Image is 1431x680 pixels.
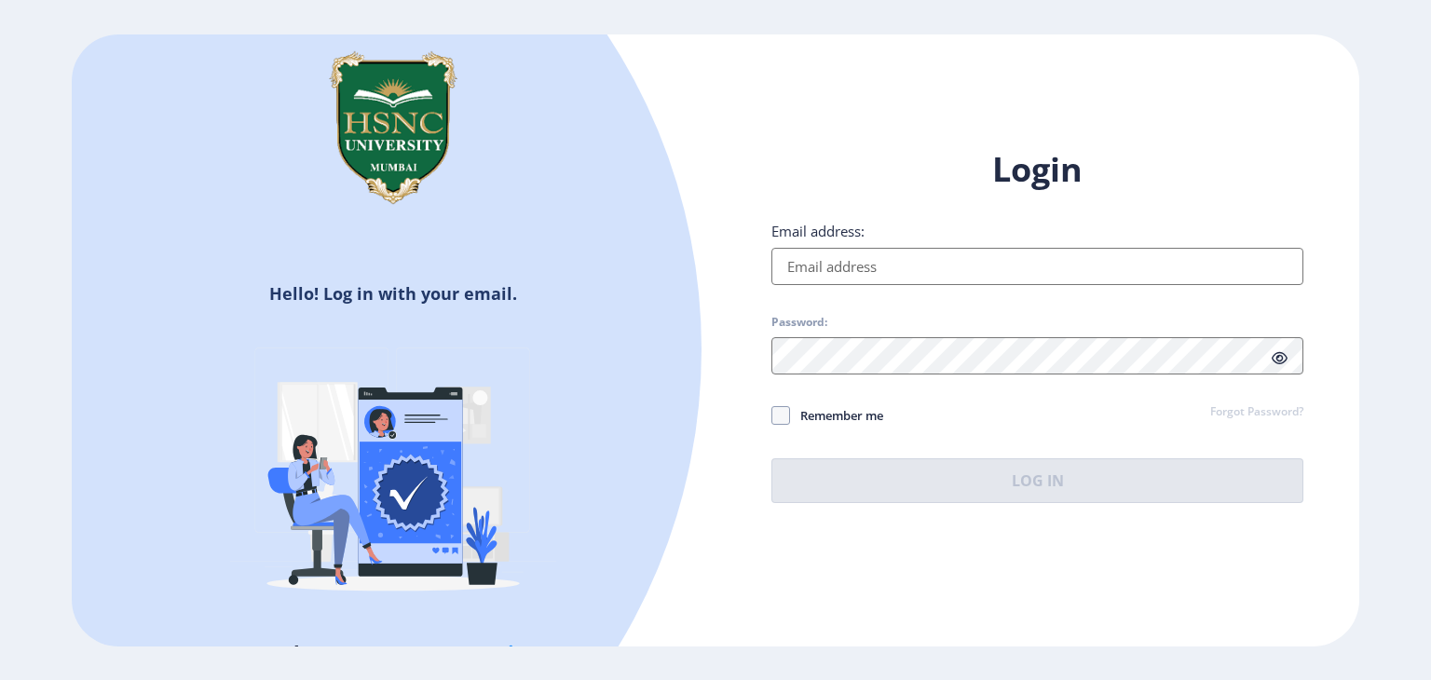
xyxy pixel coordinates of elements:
[771,147,1303,192] h1: Login
[790,404,883,427] span: Remember me
[230,312,556,638] img: Verified-rafiki.svg
[771,222,865,240] label: Email address:
[1210,404,1303,421] a: Forgot Password?
[771,315,827,330] label: Password:
[86,638,702,668] h5: Don't have an account?
[771,458,1303,503] button: Log In
[300,34,486,221] img: hsnc.png
[771,248,1303,285] input: Email address
[470,639,555,667] a: Register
